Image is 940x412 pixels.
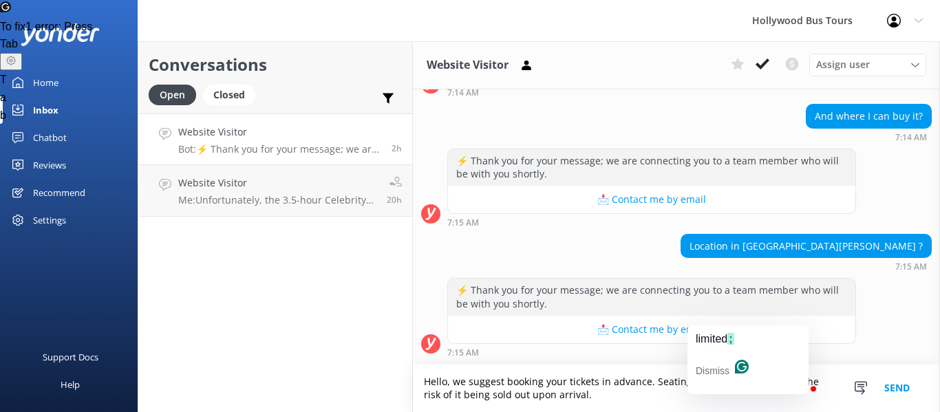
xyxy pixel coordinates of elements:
[43,343,98,371] div: Support Docs
[392,142,402,154] span: Sep 19 2025 07:15am (UTC -07:00) America/Tijuana
[178,143,381,155] p: Bot: ⚡ Thank you for your message; we are connecting you to a team member who will be with you sh...
[447,347,856,357] div: Sep 19 2025 07:15am (UTC -07:00) America/Tijuana
[413,365,940,412] textarea: To enrich screen reader interactions, please activate Accessibility in Grammarly extension settings
[448,279,855,315] div: ⚡ Thank you for your message; we are connecting you to a team member who will be with you shortly.
[448,186,855,213] button: 📩 Contact me by email
[178,175,376,191] h4: Website Visitor
[61,371,80,398] div: Help
[681,261,932,271] div: Sep 19 2025 07:15am (UTC -07:00) America/Tijuana
[447,219,479,227] strong: 7:15 AM
[33,124,67,151] div: Chatbot
[895,263,927,271] strong: 7:15 AM
[138,113,412,165] a: Website VisitorBot:⚡ Thank you for your message; we are connecting you to a team member who will ...
[33,151,66,179] div: Reviews
[178,194,376,206] p: Me: Unfortunately, the 3.5-hour Celebrity Homes Tour from [GEOGRAPHIC_DATA][PERSON_NAME] is sold ...
[138,165,412,217] a: Website VisitorMe:Unfortunately, the 3.5-hour Celebrity Homes Tour from [GEOGRAPHIC_DATA][PERSON_...
[178,124,381,140] h4: Website Visitor
[681,235,931,258] div: Location in [GEOGRAPHIC_DATA][PERSON_NAME] ?
[387,194,402,206] span: Sep 18 2025 12:42pm (UTC -07:00) America/Tijuana
[448,316,855,343] button: 📩 Contact me by email
[871,365,923,412] button: Send
[448,149,855,186] div: ⚡ Thank you for your message; we are connecting you to a team member who will be with you shortly.
[895,133,927,142] strong: 7:14 AM
[33,206,66,234] div: Settings
[447,349,479,357] strong: 7:15 AM
[33,179,85,206] div: Recommend
[806,132,932,142] div: Sep 19 2025 07:14am (UTC -07:00) America/Tijuana
[447,217,856,227] div: Sep 19 2025 07:15am (UTC -07:00) America/Tijuana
